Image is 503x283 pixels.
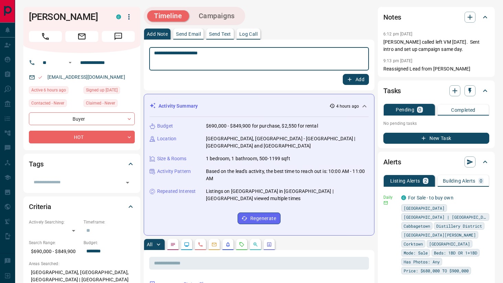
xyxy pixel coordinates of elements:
[147,32,168,36] p: Add Note
[404,205,445,211] span: [GEOGRAPHIC_DATA]
[29,86,80,96] div: Tue Oct 14 2025
[29,159,43,170] h2: Tags
[29,261,135,267] p: Areas Searched:
[396,107,414,112] p: Pending
[31,87,66,94] span: Active 6 hours ago
[158,102,198,110] p: Activity Summary
[29,131,135,143] div: HOT
[170,242,176,247] svg: Notes
[480,178,482,183] p: 0
[429,240,470,247] span: [GEOGRAPHIC_DATA]
[176,32,201,36] p: Send Email
[84,219,135,225] p: Timeframe:
[147,10,189,22] button: Timeline
[47,74,125,80] a: [EMAIL_ADDRESS][DOMAIN_NAME]
[116,14,121,19] div: condos.ca
[343,74,369,85] button: Add
[404,267,469,274] span: Price: $680,000 TO $900,000
[401,195,406,200] div: condos.ca
[451,108,475,112] p: Completed
[206,188,369,202] p: Listings on [GEOGRAPHIC_DATA] in [GEOGRAPHIC_DATA] | [GEOGRAPHIC_DATA] viewed multiple times
[157,155,187,162] p: Size & Rooms
[150,100,369,112] div: Activity Summary4 hours ago
[29,112,135,125] div: Buyer
[383,12,401,23] h2: Notes
[443,178,475,183] p: Building Alerts
[390,178,420,183] p: Listing Alerts
[418,107,421,112] p: 0
[434,249,477,256] span: Beds: 1BD OR 1+1BD
[86,87,118,94] span: Signed up [DATE]
[206,135,369,150] p: [GEOGRAPHIC_DATA], [GEOGRAPHIC_DATA] - [GEOGRAPHIC_DATA] | [GEOGRAPHIC_DATA] and [GEOGRAPHIC_DATA]
[383,200,388,205] svg: Email
[404,240,423,247] span: Corktown
[29,246,80,257] p: $690,000 - $849,900
[266,242,272,247] svg: Agent Actions
[408,195,453,200] a: For Sale - to buy own
[29,31,62,42] span: Call
[31,100,64,107] span: Contacted - Never
[404,231,476,238] span: [GEOGRAPHIC_DATA][PERSON_NAME]
[404,258,440,265] span: Has Photos: Any
[102,31,135,42] span: Message
[84,86,135,96] div: Wed May 01 2013
[404,249,428,256] span: Mode: Sale
[157,188,196,195] p: Repeated Interest
[29,156,135,172] div: Tags
[383,65,489,73] p: Reassigned Lead from [PERSON_NAME]
[66,58,74,67] button: Open
[29,240,80,246] p: Search Range:
[239,242,244,247] svg: Requests
[383,58,413,63] p: 9:13 pm [DATE]
[383,83,489,99] div: Tasks
[424,178,427,183] p: 2
[404,214,487,220] span: [GEOGRAPHIC_DATA] | [GEOGRAPHIC_DATA]
[253,242,258,247] svg: Opportunities
[238,213,281,224] button: Regenerate
[192,10,242,22] button: Campaigns
[206,168,369,182] p: Based on the lead's activity, the best time to reach out is: 10:00 AM - 11:00 AM
[184,242,189,247] svg: Lead Browsing Activity
[84,240,135,246] p: Budget:
[29,198,135,215] div: Criteria
[225,242,231,247] svg: Listing Alerts
[29,219,80,225] p: Actively Searching:
[404,222,430,229] span: Cabbagetown
[383,156,401,167] h2: Alerts
[383,154,489,170] div: Alerts
[38,75,43,80] svg: Email Valid
[198,242,203,247] svg: Calls
[239,32,258,36] p: Log Call
[383,133,489,144] button: New Task
[86,100,115,107] span: Claimed - Never
[383,194,397,200] p: Daily
[383,9,489,25] div: Notes
[157,135,176,142] p: Location
[209,32,231,36] p: Send Text
[65,31,98,42] span: Email
[206,122,318,130] p: $690,000 - $849,900 for purchase, $2,550 for rental
[147,242,152,247] p: All
[157,122,173,130] p: Budget
[383,39,489,53] p: [PERSON_NAME] called left VM [DATE]. Sent intro and set up campaign same day.
[29,11,106,22] h1: [PERSON_NAME]
[206,155,290,162] p: 1 bedroom, 1 bathroom, 500-1199 sqft
[383,118,489,129] p: No pending tasks
[336,103,359,109] p: 4 hours ago
[123,178,132,187] button: Open
[383,85,401,96] h2: Tasks
[29,201,51,212] h2: Criteria
[436,222,482,229] span: Distillery District
[211,242,217,247] svg: Emails
[157,168,191,175] p: Activity Pattern
[383,32,413,36] p: 6:12 pm [DATE]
